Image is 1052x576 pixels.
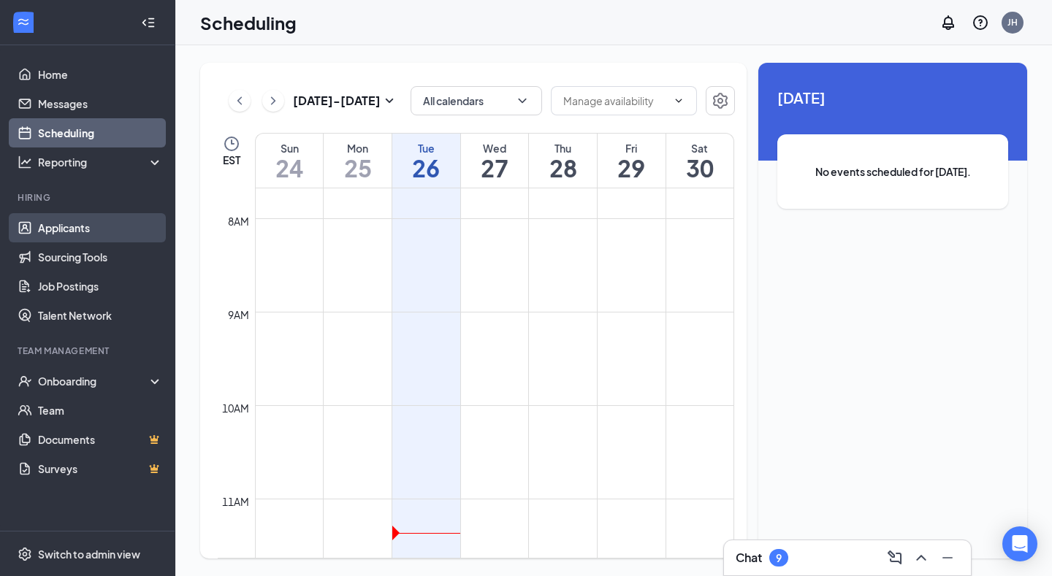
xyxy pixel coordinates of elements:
[886,549,904,567] svg: ComposeMessage
[38,60,163,89] a: Home
[777,86,1008,109] span: [DATE]
[883,546,907,569] button: ComposeMessage
[461,134,529,188] a: August 27, 2025
[38,213,163,242] a: Applicants
[392,141,460,155] div: Tue
[223,153,240,167] span: EST
[392,155,460,180] h1: 26
[411,86,542,115] button: All calendarsChevronDown
[910,546,933,569] button: ChevronUp
[18,374,32,388] svg: UserCheck
[736,550,762,566] h3: Chat
[38,242,163,272] a: Sourcing Tools
[706,86,735,115] button: Settings
[18,345,160,357] div: Team Management
[38,89,163,118] a: Messages
[324,141,392,155] div: Mon
[225,213,252,229] div: 8am
[232,92,247,110] svg: ChevronLeft
[18,155,32,169] svg: Analysis
[807,164,979,180] span: No events scheduled for [DATE].
[38,454,163,483] a: SurveysCrown
[262,90,284,112] button: ChevronRight
[266,92,281,110] svg: ChevronRight
[141,15,156,30] svg: Collapse
[38,272,163,301] a: Job Postings
[223,135,240,153] svg: Clock
[461,141,529,155] div: Wed
[324,134,392,188] a: August 25, 2025
[38,301,163,330] a: Talent Network
[673,95,685,107] svg: ChevronDown
[972,14,989,31] svg: QuestionInfo
[936,546,959,569] button: Minimize
[38,118,163,147] a: Scheduling
[38,425,163,454] a: DocumentsCrown
[16,15,31,29] svg: WorkstreamLogo
[219,494,252,510] div: 11am
[598,155,666,180] h1: 29
[1002,526,1037,561] div: Open Intercom Messenger
[712,92,729,110] svg: Settings
[776,552,782,564] div: 9
[256,155,323,180] h1: 24
[529,141,597,155] div: Thu
[256,141,323,155] div: Sun
[515,93,530,108] svg: ChevronDown
[229,90,251,112] button: ChevronLeft
[666,134,733,188] a: August 30, 2025
[666,141,733,155] div: Sat
[219,400,252,416] div: 10am
[38,374,150,388] div: Onboarding
[939,14,957,31] svg: Notifications
[563,93,667,109] input: Manage availability
[38,396,163,425] a: Team
[598,134,666,188] a: August 29, 2025
[1007,16,1018,28] div: JH
[461,155,529,180] h1: 27
[598,141,666,155] div: Fri
[225,307,252,323] div: 9am
[912,549,930,567] svg: ChevronUp
[38,155,164,169] div: Reporting
[38,547,140,561] div: Switch to admin view
[293,93,381,109] h3: [DATE] - [DATE]
[324,155,392,180] h1: 25
[666,155,733,180] h1: 30
[381,92,398,110] svg: SmallChevronDown
[939,549,956,567] svg: Minimize
[18,191,160,204] div: Hiring
[529,134,597,188] a: August 28, 2025
[392,134,460,188] a: August 26, 2025
[256,134,323,188] a: August 24, 2025
[18,547,32,561] svg: Settings
[529,155,597,180] h1: 28
[200,10,297,35] h1: Scheduling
